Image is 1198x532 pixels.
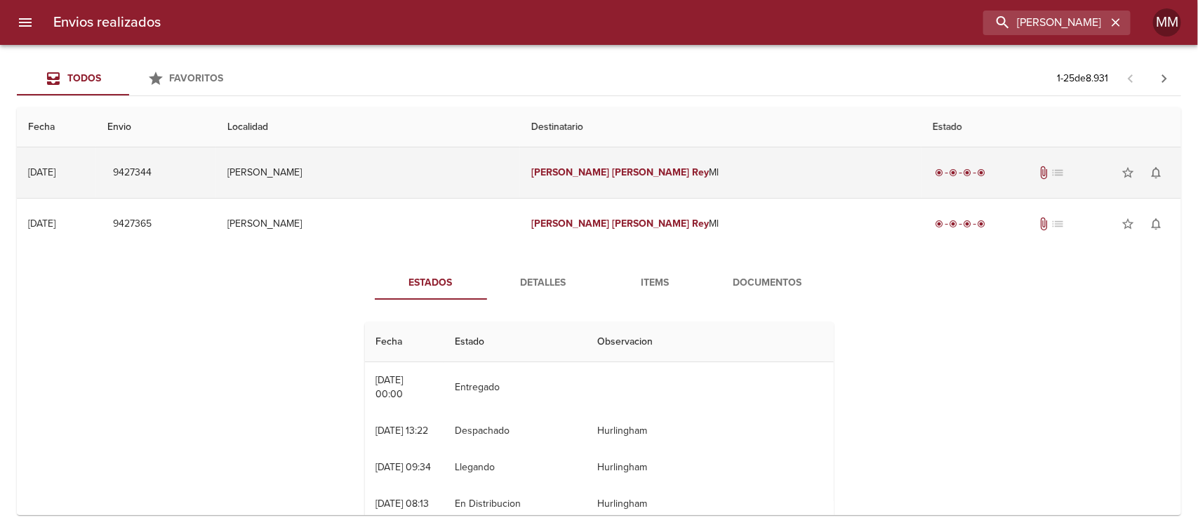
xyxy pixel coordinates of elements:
span: radio_button_checked [950,220,958,228]
td: Hurlingham [586,449,833,486]
td: Hurlingham [586,486,833,522]
span: Tiene documentos adjuntos [1037,217,1051,231]
button: 9427365 [107,211,157,237]
div: MM [1153,8,1181,36]
th: Observacion [586,322,833,362]
button: Agregar a favoritos [1114,210,1142,238]
th: Estado [921,107,1181,147]
td: Hurlingham [586,413,833,449]
td: Ml [520,199,921,249]
span: Pagina anterior [1114,71,1147,85]
div: [DATE] 00:00 [376,374,404,400]
span: Tiene documentos adjuntos [1037,166,1051,180]
em: [PERSON_NAME] [612,218,690,230]
td: En Distribucion [444,486,586,522]
span: radio_button_checked [936,220,944,228]
span: Detalles [495,274,591,292]
span: Todos [67,72,101,84]
h6: Envios realizados [53,11,161,34]
div: [DATE] 13:22 [376,425,429,437]
span: notifications_none [1149,166,1163,180]
td: Despachado [444,413,586,449]
th: Envio [96,107,216,147]
button: Agregar a favoritos [1114,159,1142,187]
th: Localidad [216,107,520,147]
span: radio_button_checked [964,220,972,228]
div: Entregado [933,166,989,180]
button: 9427344 [107,160,157,186]
span: 9427365 [113,215,152,233]
div: Entregado [933,217,989,231]
span: No tiene pedido asociado [1051,217,1065,231]
span: Favoritos [170,72,224,84]
span: radio_button_checked [936,168,944,177]
em: Rey [693,218,710,230]
span: Pagina siguiente [1147,62,1181,95]
div: [DATE] 08:13 [376,498,430,510]
div: [DATE] [28,166,55,178]
p: 1 - 25 de 8.931 [1057,72,1108,86]
span: radio_button_checked [950,168,958,177]
th: Fecha [17,107,96,147]
em: [PERSON_NAME] [531,218,609,230]
div: Tabs detalle de guia [375,266,824,300]
th: Fecha [365,322,444,362]
div: Tabs Envios [17,62,241,95]
span: radio_button_checked [978,168,986,177]
em: [PERSON_NAME] [612,166,690,178]
span: radio_button_checked [978,220,986,228]
span: notifications_none [1149,217,1163,231]
td: [PERSON_NAME] [216,199,520,249]
th: Destinatario [520,107,921,147]
div: [DATE] [28,218,55,230]
td: Entregado [444,362,586,413]
div: [DATE] 09:34 [376,461,432,473]
td: Llegando [444,449,586,486]
span: Estados [383,274,479,292]
span: radio_button_checked [964,168,972,177]
span: 9427344 [113,164,152,182]
span: star_border [1121,166,1135,180]
span: Items [608,274,703,292]
th: Estado [444,322,586,362]
button: Activar notificaciones [1142,159,1170,187]
button: menu [8,6,42,39]
td: [PERSON_NAME] [216,147,520,198]
span: star_border [1121,217,1135,231]
em: [PERSON_NAME] [531,166,609,178]
div: Abrir información de usuario [1153,8,1181,36]
span: No tiene pedido asociado [1051,166,1065,180]
span: Documentos [720,274,816,292]
button: Activar notificaciones [1142,210,1170,238]
em: Rey [693,166,710,178]
input: buscar [983,11,1107,35]
td: Ml [520,147,921,198]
